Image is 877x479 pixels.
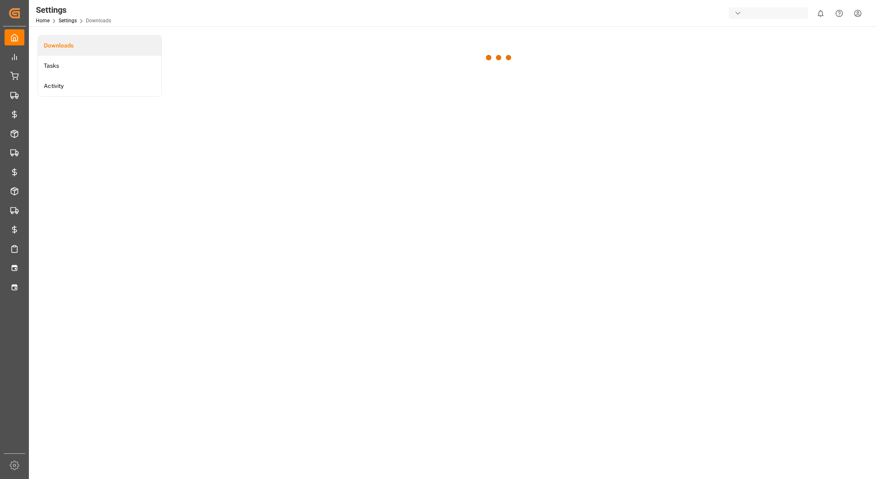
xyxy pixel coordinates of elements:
[38,36,161,56] a: Downloads
[59,18,77,24] a: Settings
[811,4,830,23] button: show 0 new notifications
[38,56,161,76] a: Tasks
[36,4,111,16] div: Settings
[38,76,161,96] a: Activity
[830,4,849,23] button: Help Center
[36,18,50,24] a: Home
